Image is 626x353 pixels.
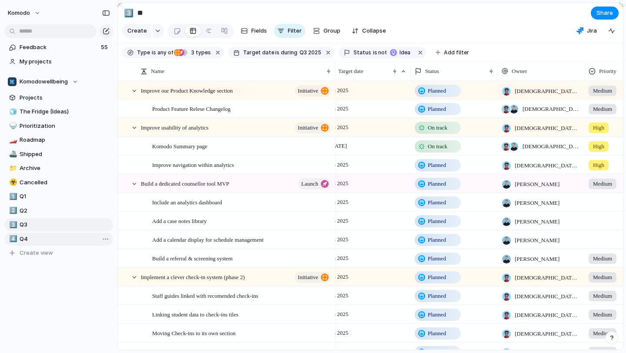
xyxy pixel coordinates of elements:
span: types [189,49,211,57]
span: is [152,49,156,57]
span: Planned [428,217,446,226]
span: My projects [20,57,110,66]
span: [DEMOGRAPHIC_DATA][PERSON_NAME] [515,311,581,320]
span: Implement a clever check-in system (phase 2) [141,272,245,282]
span: Projects [20,93,110,102]
button: ☣️ [8,178,17,187]
a: 4️⃣Q4 [4,233,113,246]
span: Type [137,49,150,57]
span: On track [428,123,447,132]
div: 🚢 [9,149,15,159]
span: [DEMOGRAPHIC_DATA][PERSON_NAME] [515,124,581,133]
span: Planned [428,198,446,207]
span: Q3 2025 [326,122,350,133]
span: Q3 2025 [326,85,350,96]
span: Medium [593,292,612,300]
a: 🚢Shipped [4,148,113,161]
span: Q1 [20,192,110,201]
a: 3️⃣Q3 [4,218,113,231]
span: [DEMOGRAPHIC_DATA][PERSON_NAME] [515,273,581,282]
span: High [593,142,604,151]
button: launch [298,178,331,190]
span: Share [596,9,613,17]
span: Q3 2025 [326,328,350,338]
span: Add a calendar display for schedule management [152,234,263,244]
span: Add a case notes library [152,216,207,226]
div: 📁 [9,163,15,173]
a: 1️⃣Q1 [4,190,113,203]
button: 🍚 [8,122,17,130]
span: Q3 2025 [326,290,350,301]
span: Staff guides linked with recomended check-ins [152,290,258,300]
button: 3 types [174,48,213,57]
span: Planned [428,180,446,188]
span: [DEMOGRAPHIC_DATA][PERSON_NAME] [515,292,581,301]
span: Q3 2025 [326,272,350,282]
span: any of [156,49,173,57]
span: Linking student data to check-ins tiles [152,309,238,319]
button: 3️⃣ [8,220,17,229]
button: 📁 [8,164,17,173]
button: isduring [274,48,299,57]
span: Improve usability of analytics [141,122,209,132]
span: Planned [428,292,446,300]
span: Create [127,27,147,35]
span: Jira [587,27,597,35]
a: 🍚Prioritization [4,120,113,133]
span: Medium [593,273,612,282]
span: Komodo [8,9,30,17]
span: [DEMOGRAPHIC_DATA][PERSON_NAME] [515,330,581,338]
span: [DEMOGRAPHIC_DATA][PERSON_NAME] , [PERSON_NAME] [523,105,581,113]
div: 🧊 [9,107,15,117]
span: Komodowellbeing [20,77,68,86]
span: Q3 2025 [326,253,350,263]
span: Target date [243,49,274,57]
button: Create [122,24,151,38]
button: Filter [274,24,305,38]
span: [PERSON_NAME] [515,180,559,189]
span: Komodo Summary page [152,141,207,151]
span: Group [323,27,340,35]
button: initiative [295,272,331,283]
div: 🧊The Fridge (Ideas) [4,105,113,118]
div: 3️⃣ [9,220,15,230]
span: Medium [593,87,612,95]
span: Q3 2025 [326,234,350,245]
span: Build a dedicated counsellor tool MVP [141,178,229,188]
span: Planned [428,236,446,244]
div: 2️⃣ [9,206,15,216]
span: Moving Check-ins to its own section [152,328,236,338]
button: Share [591,7,619,20]
button: Create view [4,246,113,260]
span: Medium [593,105,612,113]
button: isany of [150,48,175,57]
span: initiative [298,271,318,283]
span: [DATE] [326,141,349,151]
span: Name [151,67,164,76]
span: Filter [288,27,302,35]
span: Planned [428,273,446,282]
div: 🏎️ [9,135,15,145]
span: On track [428,142,447,151]
span: Status [425,67,439,76]
a: Feedback55 [4,41,113,54]
a: 2️⃣Q2 [4,204,113,217]
span: Improve navigation within analytics [152,160,234,170]
div: 🏎️Roadmap [4,133,113,147]
span: not [377,49,387,57]
span: High [593,161,604,170]
button: Q3 2025 [298,48,323,57]
span: Q3 2025 [326,160,350,170]
span: Archive [20,164,110,173]
span: Q3 2025 [326,216,350,226]
span: Idea [400,49,412,57]
span: Shipped [20,150,110,159]
span: Create view [20,249,53,257]
span: Q3 2025 [326,197,350,207]
a: ☣️Cancelled [4,176,113,189]
span: Q4 [20,235,110,243]
span: Planned [428,310,446,319]
span: Product Feature Relese Changelog [152,103,230,113]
